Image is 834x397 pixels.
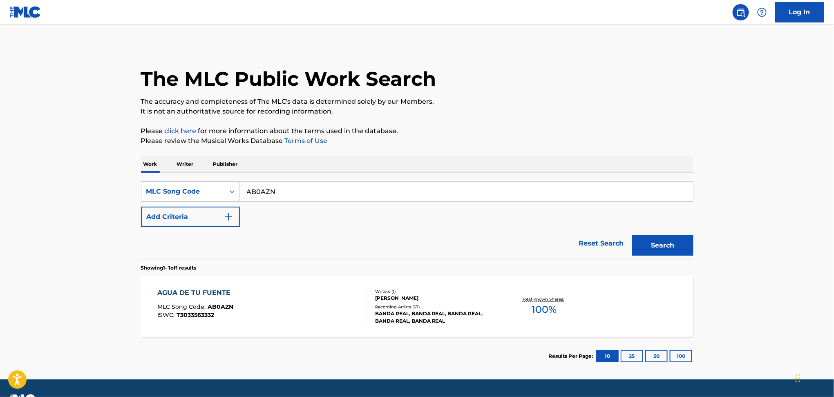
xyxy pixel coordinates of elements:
[796,366,800,390] div: Arrastrar
[211,156,240,173] p: Publisher
[375,310,499,325] div: BANDA REAL, BANDA REAL, BANDA REAL, BANDA REAL, BANDA REAL
[621,350,643,362] button: 25
[208,303,233,310] span: AB0AZN
[632,235,693,256] button: Search
[375,288,499,294] div: Writers ( 1 )
[523,296,566,302] p: Total Known Shares:
[793,358,834,397] iframe: Chat Widget
[645,350,668,362] button: 50
[177,311,214,319] span: T3033563332
[793,358,834,397] div: Widget de chat
[141,136,693,146] p: Please review the Musical Works Database
[575,234,628,252] a: Reset Search
[157,303,208,310] span: MLC Song Code :
[141,181,693,260] form: Search Form
[733,4,749,20] a: Public Search
[283,137,328,145] a: Terms of Use
[141,207,240,227] button: Add Criteria
[146,187,220,196] div: MLC Song Code
[375,294,499,302] div: [PERSON_NAME]
[141,276,693,337] a: AGUA DE TU FUENTEMLC Song Code:AB0AZNISWC:T3033563332Writers (1)[PERSON_NAME]Recording Artists (6...
[141,156,160,173] p: Work
[670,350,692,362] button: 100
[141,67,436,91] h1: The MLC Public Work Search
[141,107,693,116] p: It is not an authoritative source for recording information.
[775,2,824,22] a: Log In
[141,264,197,272] p: Showing 1 - 1 of 1 results
[165,127,197,135] a: click here
[754,4,770,20] div: Help
[141,97,693,107] p: The accuracy and completeness of The MLC's data is determined solely by our Members.
[596,350,619,362] button: 10
[174,156,196,173] p: Writer
[10,6,41,18] img: MLC Logo
[736,7,746,17] img: search
[375,304,499,310] div: Recording Artists ( 67 )
[532,302,557,317] span: 100 %
[157,311,177,319] span: ISWC :
[141,126,693,136] p: Please for more information about the terms used in the database.
[549,352,595,360] p: Results Per Page:
[157,288,235,298] div: AGUA DE TU FUENTE
[757,7,767,17] img: help
[224,212,233,222] img: 9d2ae6d4665cec9f34b9.svg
